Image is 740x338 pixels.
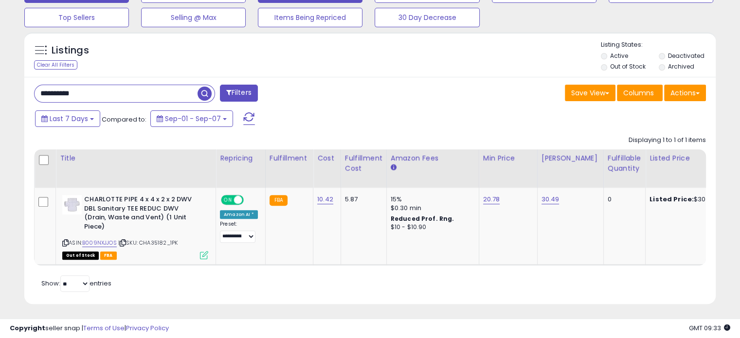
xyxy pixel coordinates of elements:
span: | SKU: CHA35182_1PK [118,239,178,247]
div: Title [60,153,212,163]
span: OFF [242,196,258,204]
div: Displaying 1 to 1 of 1 items [629,136,706,145]
div: Fulfillment [270,153,309,163]
div: $0.30 min [391,204,471,213]
div: seller snap | | [10,324,169,333]
b: CHARLOTTE PIPE 4 x 4 x 2 x 2 DWV DBL Sanitary TEE REDUC DWV (Drain, Waste and Vent) (1 Unit Piece) [84,195,202,233]
span: ON [222,196,234,204]
button: Actions [664,85,706,101]
span: Sep-01 - Sep-07 [165,114,221,124]
button: Last 7 Days [35,110,100,127]
label: Deactivated [668,52,704,60]
div: Min Price [483,153,533,163]
label: Active [610,52,628,60]
a: B009NXJJOS [82,239,117,247]
p: Listing States: [601,40,716,50]
a: 10.42 [317,195,333,204]
button: Columns [617,85,663,101]
a: Terms of Use [83,323,125,333]
span: Last 7 Days [50,114,88,124]
div: Repricing [220,153,261,163]
div: [PERSON_NAME] [541,153,599,163]
h5: Listings [52,44,89,57]
div: 5.87 [345,195,379,204]
div: Cost [317,153,337,163]
button: Selling @ Max [141,8,246,27]
div: $30.49 [650,195,730,204]
button: Save View [565,85,615,101]
button: Items Being Repriced [258,8,362,27]
label: Out of Stock [610,62,646,71]
button: Sep-01 - Sep-07 [150,110,233,127]
div: Listed Price [650,153,734,163]
span: Columns [623,88,654,98]
b: Listed Price: [650,195,694,204]
div: Fulfillment Cost [345,153,382,174]
div: 0 [608,195,638,204]
div: Fulfillable Quantity [608,153,641,174]
label: Archived [668,62,694,71]
strong: Copyright [10,323,45,333]
span: 2025-09-15 09:33 GMT [689,323,730,333]
div: Amazon AI * [220,210,258,219]
button: Top Sellers [24,8,129,27]
span: Compared to: [102,115,146,124]
span: All listings that are currently out of stock and unavailable for purchase on Amazon [62,251,99,260]
span: FBA [100,251,117,260]
div: Amazon Fees [391,153,475,163]
span: Show: entries [41,279,111,288]
div: 15% [391,195,471,204]
b: Reduced Prof. Rng. [391,214,454,223]
button: 30 Day Decrease [375,8,479,27]
small: FBA [270,195,288,206]
div: ASIN: [62,195,208,258]
a: 30.49 [541,195,560,204]
img: 21DOxzL23UL._SL40_.jpg [62,195,82,214]
div: Preset: [220,221,258,243]
small: Amazon Fees. [391,163,397,172]
div: Clear All Filters [34,60,77,70]
a: Privacy Policy [126,323,169,333]
a: 20.78 [483,195,500,204]
div: $10 - $10.90 [391,223,471,231]
button: Filters [220,85,258,102]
